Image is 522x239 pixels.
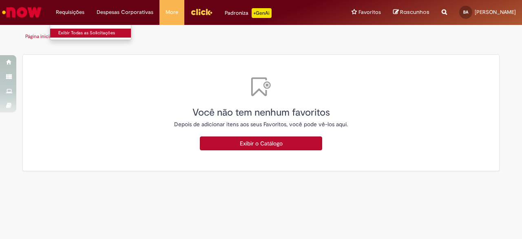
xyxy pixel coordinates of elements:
[50,25,131,40] ul: Requisições
[248,73,274,99] img: Favorites icon
[252,8,272,18] p: +GenAi
[29,120,493,128] p: Depois de adicionar itens aos seus Favoritos, você pode vê-los aqui.
[50,29,140,38] a: Exibir Todas as Solicitações
[25,33,53,40] a: Página inicial
[200,136,322,150] a: Exibir o Catálogo
[97,8,153,16] span: Despesas Corporativas
[56,8,84,16] span: Requisições
[400,8,429,16] span: Rascunhos
[358,8,381,16] span: Favoritos
[166,8,178,16] span: More
[225,8,272,18] div: Padroniza
[22,29,500,44] ul: Trilhas de página
[1,4,43,20] img: ServiceNow
[393,9,429,16] a: Rascunhos
[190,6,212,18] img: click_logo_yellow_360x200.png
[463,9,468,15] span: BA
[475,9,516,16] span: [PERSON_NAME]
[29,107,493,118] h2: Você não tem nenhum favoritos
